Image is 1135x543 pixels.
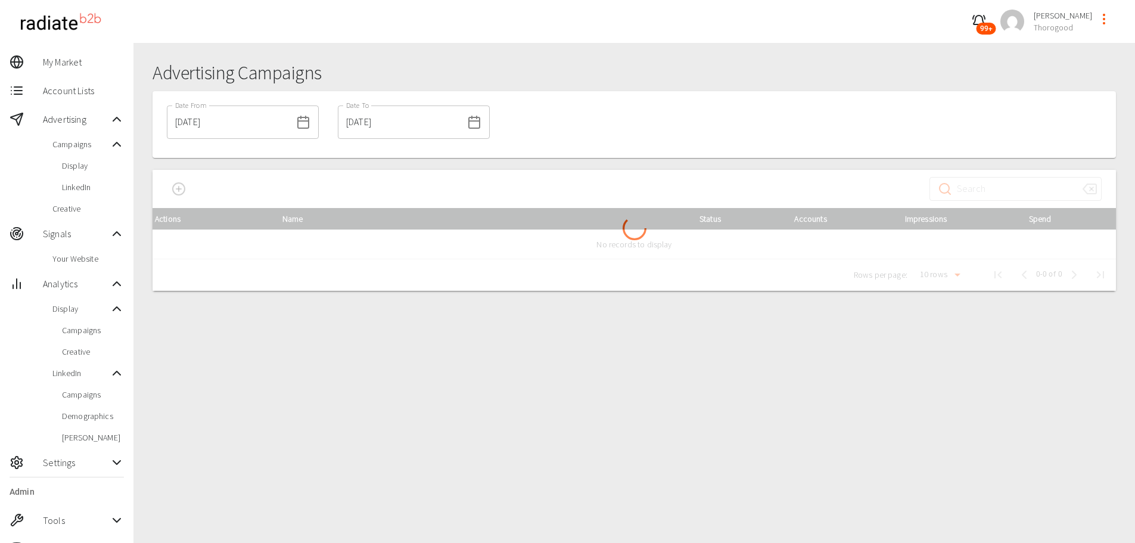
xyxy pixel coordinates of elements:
span: LinkedIn [52,367,110,379]
img: radiateb2b_logo_black.png [14,8,107,35]
span: Signals [43,226,110,241]
span: Settings [43,455,110,470]
input: dd/mm/yyyy [338,106,462,139]
label: Date From [175,100,206,110]
button: profile-menu [1092,7,1116,31]
span: Demographics [62,410,124,422]
span: Analytics [43,277,110,291]
span: Your Website [52,253,124,265]
span: Creative [52,203,124,215]
span: Creative [62,346,124,358]
span: 99+ [977,23,996,35]
span: Display [52,303,110,315]
span: Campaigns [52,138,110,150]
button: 99+ [967,10,991,33]
span: Campaigns [62,389,124,401]
span: [PERSON_NAME] [1034,10,1092,21]
img: a2ca95db2cb9c46c1606a9dd9918c8c6 [1000,10,1024,33]
label: Date To [346,100,369,110]
h1: Advertising Campaigns [153,62,1116,84]
span: [PERSON_NAME] [62,432,124,443]
span: Thorogood [1034,21,1092,33]
span: My Market [43,55,124,69]
span: Advertising [43,112,110,126]
input: dd/mm/yyyy [167,106,291,139]
span: Campaigns [62,324,124,336]
span: Account Lists [43,83,124,98]
span: LinkedIn [62,181,124,193]
span: Display [62,160,124,172]
span: Tools [43,513,110,528]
